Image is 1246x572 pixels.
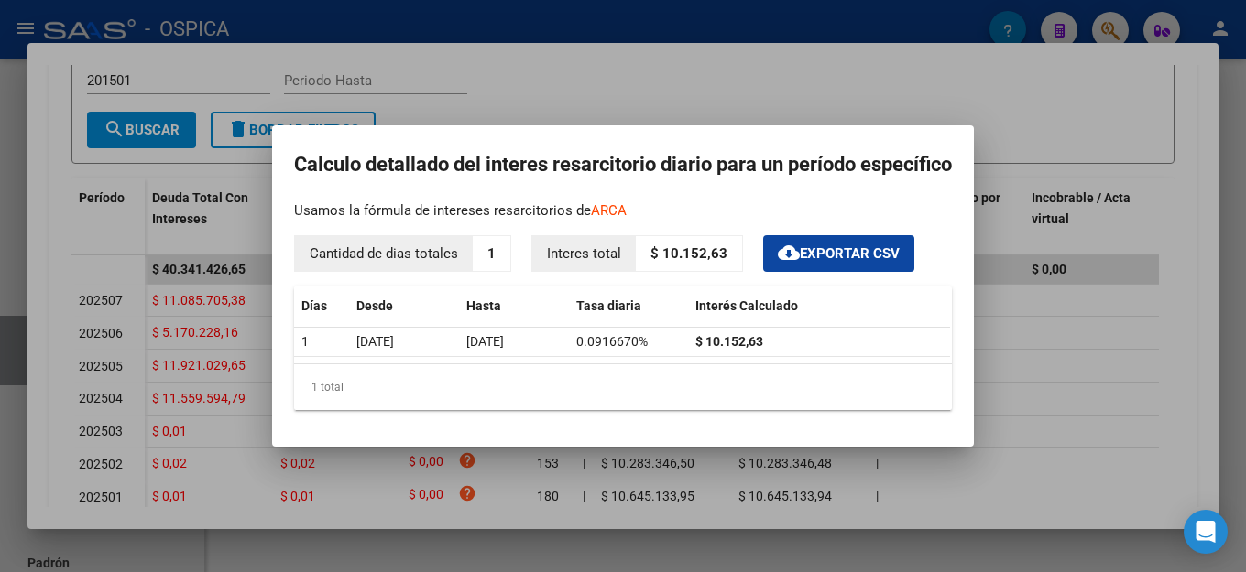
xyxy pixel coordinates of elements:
[294,200,952,221] p: Usamos la fórmula de intereses resarcitorios de
[294,286,349,326] datatable-header-cell: Días
[591,202,627,219] a: ARCA
[650,245,727,262] strong: $ 10.152,63
[695,334,763,349] strong: $ 10.152,63
[294,364,952,410] div: 1 total
[688,286,950,326] datatable-header-cell: Interés Calculado
[466,334,504,349] span: [DATE]
[473,236,510,272] p: 1
[349,286,459,326] datatable-header-cell: Desde
[695,298,798,313] span: Interés Calculado
[778,245,900,262] span: Exportar CSV
[1184,510,1228,554] div: Open Intercom Messenger
[356,298,393,313] span: Desde
[301,334,309,349] span: 1
[294,147,952,182] h2: Calculo detallado del interes resarcitorio diario para un período específico
[466,298,501,313] span: Hasta
[569,286,688,326] datatable-header-cell: Tasa diaria
[295,236,473,272] p: Cantidad de dias totales
[459,286,569,326] datatable-header-cell: Hasta
[576,298,641,313] span: Tasa diaria
[532,236,636,272] p: Interes total
[356,334,394,349] span: [DATE]
[778,242,800,264] mat-icon: cloud_download
[763,235,914,273] button: Exportar CSV
[301,298,327,313] span: Días
[576,334,648,349] span: 0.0916670%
